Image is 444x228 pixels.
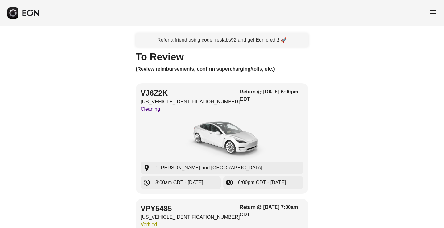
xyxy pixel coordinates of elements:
p: Cleaning [141,106,240,113]
a: Refer a friend using code: reslabs92 and get Eon credit! 🚀 [136,33,308,47]
h3: Return @ [DATE] 7:00am CDT [240,204,303,218]
h3: Return @ [DATE] 6:00pm CDT [240,88,303,103]
button: VJ6Z2K[US_VEHICLE_IDENTIFICATION_NUMBER]CleaningReturn @ [DATE] 6:00pm CDTcar1 [PERSON_NAME] and ... [136,83,308,194]
span: 1 [PERSON_NAME] and [GEOGRAPHIC_DATA] [155,164,262,172]
span: 8:00am CDT - [DATE] [155,179,203,186]
span: schedule [143,179,150,186]
p: [US_VEHICLE_IDENTIFICATION_NUMBER] [141,213,240,221]
h3: (Review reimbursements, confirm supercharging/tolls, etc.) [136,65,308,73]
h1: To Review [136,53,308,60]
span: menu [429,8,437,16]
h2: VPY5485 [141,204,240,213]
span: browse_gallery [226,179,233,186]
span: 6:00pm CDT - [DATE] [238,179,286,186]
h2: VJ6Z2K [141,88,240,98]
p: [US_VEHICLE_IDENTIFICATION_NUMBER] [141,98,240,106]
img: car [176,115,268,162]
span: location_on [143,164,150,172]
